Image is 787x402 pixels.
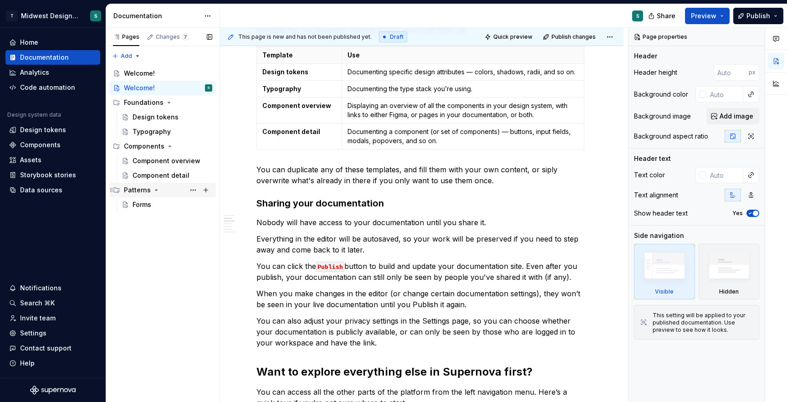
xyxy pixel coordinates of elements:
div: Hidden [699,244,760,299]
div: Forms [133,200,151,209]
button: Quick preview [482,31,537,43]
div: Contact support [20,344,72,353]
code: Publish [316,262,344,272]
strong: Component detail [262,128,320,135]
input: Auto [706,167,743,183]
label: Yes [732,210,743,217]
div: Documentation [113,11,199,21]
span: Draft [390,33,404,41]
a: Welcome!S [109,81,216,95]
div: Assets [20,155,41,165]
span: Quick preview [493,33,532,41]
button: Share [644,8,681,24]
div: Welcome! [124,83,155,93]
button: Publish [733,8,783,24]
p: Use [348,51,578,60]
div: Data sources [20,186,62,195]
button: Help [5,356,100,371]
div: Storybook stories [20,170,76,180]
div: Component detail [133,171,189,180]
input: Auto [714,64,749,81]
p: Documenting specific design attributes — colors, shadows, radii, and so on. [348,67,578,77]
span: Preview [691,11,716,21]
h2: Want to explore everything else in Supernova first? [256,365,587,379]
a: Invite team [5,311,100,325]
button: Contact support [5,341,100,356]
div: Patterns [124,186,151,195]
div: Visible [634,244,695,299]
span: Publish [746,11,770,21]
a: Welcome! [109,66,216,81]
h3: Sharing your documentation [256,197,587,210]
div: Typography [133,127,171,136]
div: Side navigation [634,231,684,240]
a: Assets [5,153,100,167]
strong: Component overview [262,102,331,109]
p: Documenting the type stack you’re using. [348,84,578,93]
a: Home [5,35,100,50]
div: Changes [156,33,189,41]
p: Everything in the editor will be autosaved, so your work will be preserved if you need to step aw... [256,233,587,255]
div: Foundations [109,95,216,110]
div: Header text [634,154,671,163]
div: Welcome! [124,69,155,78]
a: Supernova Logo [30,386,76,395]
button: TMidwest Design SystemS [2,6,104,26]
div: Visible [655,288,674,295]
a: Forms [118,197,216,212]
a: Storybook stories [5,168,100,182]
div: Settings [20,329,46,338]
div: Foundations [124,98,164,107]
span: Add image [720,112,753,121]
a: Design tokens [5,123,100,137]
div: Page tree [109,66,216,212]
div: Header [634,52,657,61]
div: Background color [634,90,688,99]
p: Nobody will have access to your documentation until you share it. [256,217,587,228]
div: Components [124,142,164,151]
button: Add image [706,108,759,124]
button: Add [109,50,143,62]
span: Share [657,11,675,21]
a: Components [5,138,100,152]
div: Design system data [7,111,61,119]
div: Design tokens [20,125,66,134]
div: Patterns [109,183,216,197]
span: This page is new and has not been published yet. [238,33,372,41]
a: Component detail [118,168,216,183]
a: Typography [118,124,216,139]
a: Code automation [5,80,100,95]
p: You can click the button to build and update your documentation site. Even after you publish, you... [256,261,587,283]
button: Search ⌘K [5,296,100,310]
input: Auto [706,86,743,103]
strong: Typography [262,85,301,93]
div: Analytics [20,68,49,77]
p: Template [262,51,336,60]
div: T [6,10,17,21]
div: Pages [113,33,139,41]
a: Documentation [5,50,100,65]
a: Component overview [118,154,216,168]
div: Midwest Design System [21,11,79,21]
button: Publish changes [540,31,600,43]
p: Displaying an overview of all the components in your design system, with links to either Figma, o... [348,101,578,119]
div: Background aspect ratio [634,132,708,141]
p: When you make changes in the editor (or change certain documentation settings), they won’t be see... [256,288,587,310]
p: px [749,69,756,76]
a: Data sources [5,183,100,197]
strong: Design tokens [262,68,308,76]
button: Preview [685,8,730,24]
div: Help [20,359,35,368]
div: Show header text [634,209,688,218]
p: You can also adjust your privacy settings in the Settings page, so you can choose whether your do... [256,315,587,348]
button: Notifications [5,281,100,295]
div: Components [20,140,61,149]
div: Search ⌘K [20,299,55,308]
span: Publish changes [552,33,596,41]
span: 7 [182,33,189,41]
div: Text color [634,170,665,180]
div: Components [109,139,216,154]
div: Hidden [719,288,739,295]
span: Add [121,52,132,60]
div: Home [20,38,38,47]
